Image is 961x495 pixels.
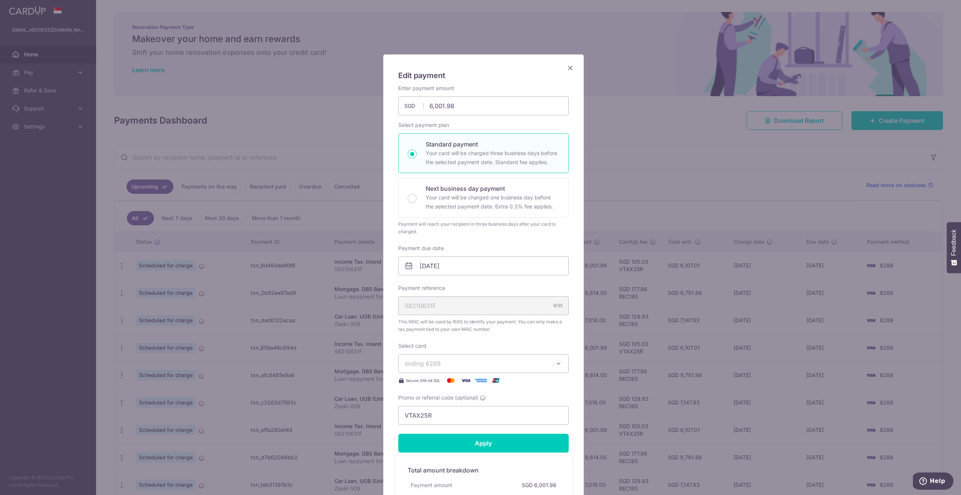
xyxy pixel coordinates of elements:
div: SGD 6,001.98 [519,478,559,492]
span: SGD [404,102,424,110]
span: Promo or referral code (optional) [398,394,478,401]
input: 0.00 [398,97,569,115]
label: Select payment plan [398,121,449,129]
p: Standard payment [426,140,559,149]
button: Feedback - Show survey [947,222,961,273]
div: Payment will reach your recipient in three business days after your card is charged. [398,220,569,235]
img: American Express [473,376,488,385]
label: Select card [398,342,426,350]
label: Payment reference [398,284,445,292]
span: ending 6288 [405,360,441,367]
button: ending 6288 [398,354,569,373]
p: Next business day payment [426,184,559,193]
img: UnionPay [488,376,503,385]
span: This NRIC will be used by IRAS to identify your payment. You can only make a tax payment tied to ... [398,318,569,333]
label: Payment due date [398,244,444,252]
img: Mastercard [443,376,458,385]
div: Payment amount [408,478,455,492]
label: Enter payment amount [398,85,454,92]
img: Visa [458,376,473,385]
button: Close [566,63,575,72]
p: Your card will be charged three business days before the selected payment date. Standard fee appl... [426,149,559,167]
h5: Edit payment [398,69,569,81]
iframe: Opens a widget where you can find more information [913,472,953,491]
span: Feedback [950,229,957,256]
input: Apply [398,434,569,453]
p: Your card will be charged one business day before the selected payment date. Extra 0.3% fee applies. [426,193,559,211]
input: DD / MM / YYYY [398,257,569,275]
h5: Total amount breakdown [408,466,559,475]
span: Secure 256-bit SSL [406,377,440,383]
div: 9/35 [553,302,563,309]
